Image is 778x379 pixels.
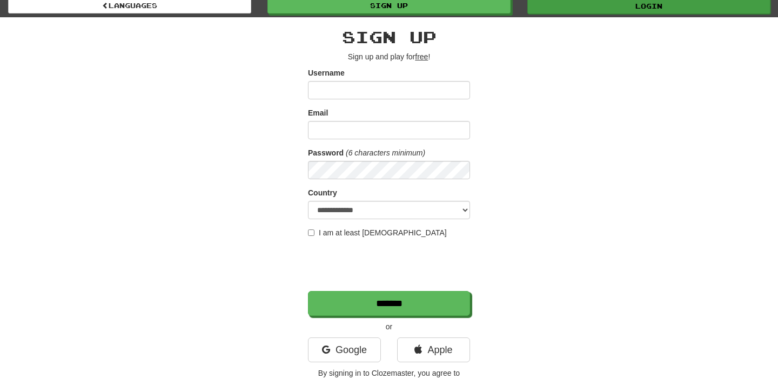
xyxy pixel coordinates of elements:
[308,187,337,198] label: Country
[308,229,314,236] input: I am at least [DEMOGRAPHIC_DATA]
[308,107,328,118] label: Email
[308,337,381,362] a: Google
[415,52,428,61] u: free
[397,337,470,362] a: Apple
[308,243,472,286] iframe: reCAPTCHA
[308,51,470,62] p: Sign up and play for !
[308,67,345,78] label: Username
[308,321,470,332] p: or
[308,28,470,46] h2: Sign up
[346,148,425,157] em: (6 characters minimum)
[308,147,344,158] label: Password
[308,227,447,238] label: I am at least [DEMOGRAPHIC_DATA]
